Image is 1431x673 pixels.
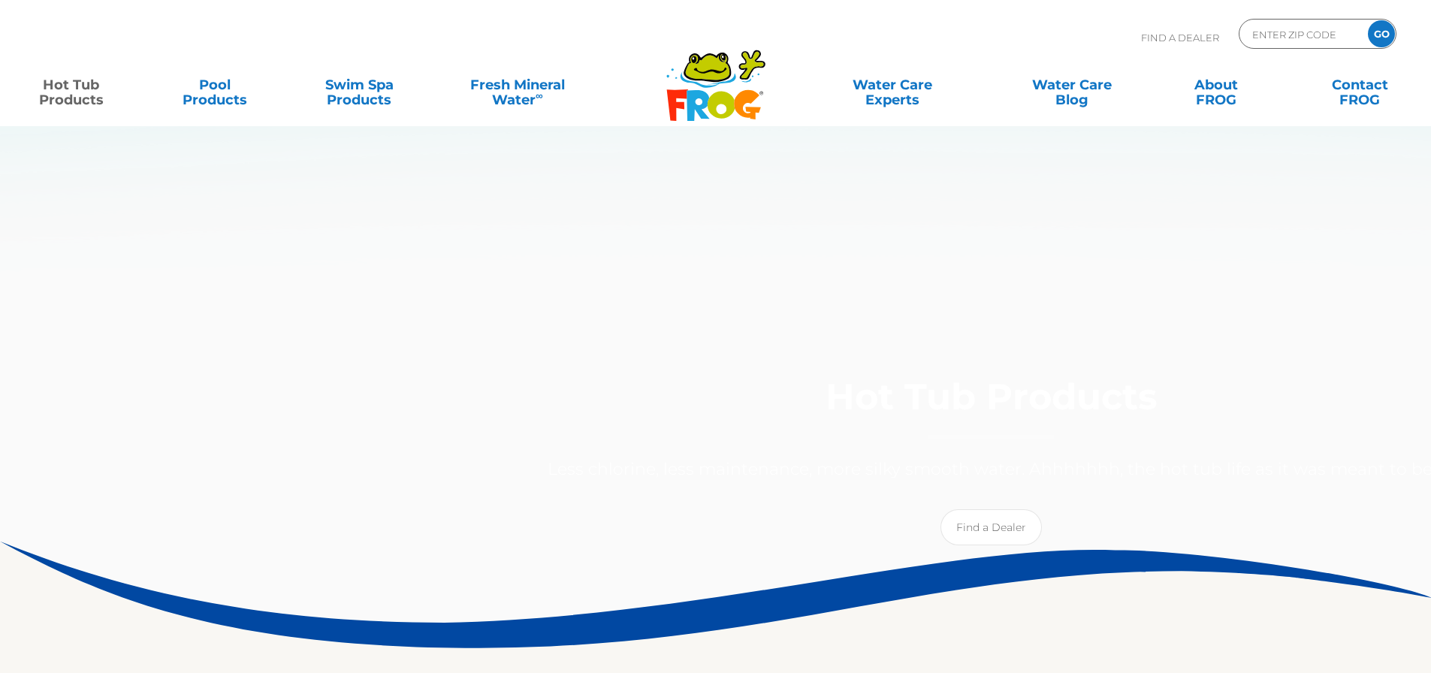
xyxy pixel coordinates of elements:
a: Water CareExperts [802,70,983,100]
img: Frog Products Logo [658,30,774,122]
a: Swim SpaProducts [303,70,415,100]
input: GO [1368,20,1395,47]
a: Hot TubProducts [15,70,127,100]
a: ContactFROG [1304,70,1416,100]
a: AboutFROG [1160,70,1272,100]
p: Find A Dealer [1141,19,1219,56]
a: Water CareBlog [1016,70,1128,100]
a: Find a Dealer [940,509,1042,545]
sup: ∞ [536,89,543,101]
a: PoolProducts [159,70,271,100]
a: Fresh MineralWater∞ [447,70,587,100]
